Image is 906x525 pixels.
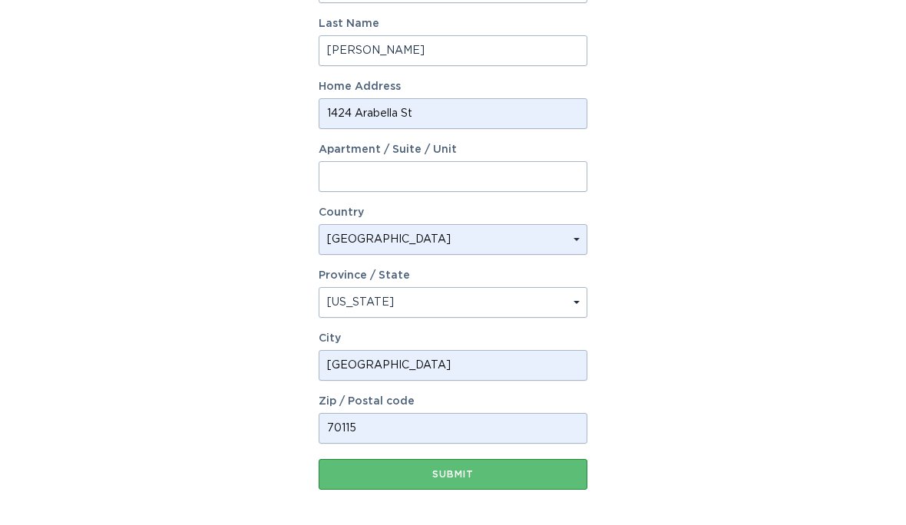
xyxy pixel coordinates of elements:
[319,208,364,219] label: Country
[326,471,580,480] div: Submit
[319,271,410,282] label: Province / State
[319,334,587,345] label: City
[319,145,587,156] label: Apartment / Suite / Unit
[319,397,587,408] label: Zip / Postal code
[319,460,587,490] button: Submit
[319,19,587,30] label: Last Name
[319,82,587,93] label: Home Address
